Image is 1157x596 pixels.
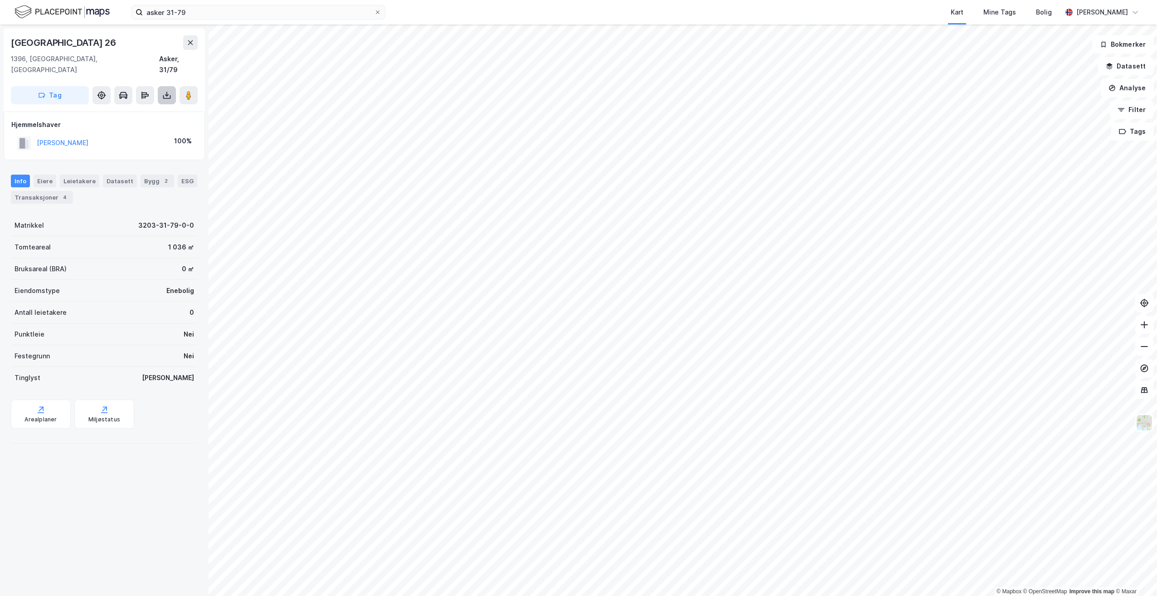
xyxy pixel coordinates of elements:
div: Tinglyst [15,372,40,383]
div: 4 [60,193,69,202]
a: Improve this map [1069,588,1114,595]
div: [PERSON_NAME] [1076,7,1128,18]
div: [PERSON_NAME] [142,372,194,383]
div: 2 [161,176,170,186]
div: Matrikkel [15,220,44,231]
input: Søk på adresse, matrikkel, gårdeiere, leietakere eller personer [143,5,374,19]
div: Leietakere [60,175,99,187]
div: Asker, 31/79 [159,54,198,75]
div: Mine Tags [983,7,1016,18]
button: Tags [1111,122,1153,141]
div: Bruksareal (BRA) [15,264,67,274]
a: OpenStreetMap [1023,588,1067,595]
div: 0 ㎡ [182,264,194,274]
div: Punktleie [15,329,44,340]
div: Enebolig [166,285,194,296]
div: Bygg [141,175,174,187]
div: Eiendomstype [15,285,60,296]
div: 3203-31-79-0-0 [138,220,194,231]
button: Filter [1110,101,1153,119]
div: Info [11,175,30,187]
div: Transaksjoner [11,191,73,204]
div: Festegrunn [15,351,50,362]
div: Kontrollprogram for chat [1112,552,1157,596]
div: Tomteareal [15,242,51,253]
div: Bolig [1036,7,1052,18]
div: Miljøstatus [88,416,120,423]
button: Datasett [1098,57,1153,75]
div: Nei [184,329,194,340]
div: Hjemmelshaver [11,119,197,130]
div: Arealplaner [24,416,57,423]
img: Z [1136,414,1153,431]
div: 0 [190,307,194,318]
img: logo.f888ab2527a4732fd821a326f86c7f29.svg [15,4,110,20]
div: Datasett [103,175,137,187]
div: [GEOGRAPHIC_DATA] 26 [11,35,118,50]
div: Kart [951,7,963,18]
iframe: Chat Widget [1112,552,1157,596]
div: ESG [178,175,197,187]
a: Mapbox [997,588,1021,595]
div: 1396, [GEOGRAPHIC_DATA], [GEOGRAPHIC_DATA] [11,54,159,75]
button: Tag [11,86,89,104]
div: Nei [184,351,194,362]
div: Antall leietakere [15,307,67,318]
button: Bokmerker [1092,35,1153,54]
button: Analyse [1101,79,1153,97]
div: 1 036 ㎡ [168,242,194,253]
div: Eiere [34,175,56,187]
div: 100% [174,136,192,147]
